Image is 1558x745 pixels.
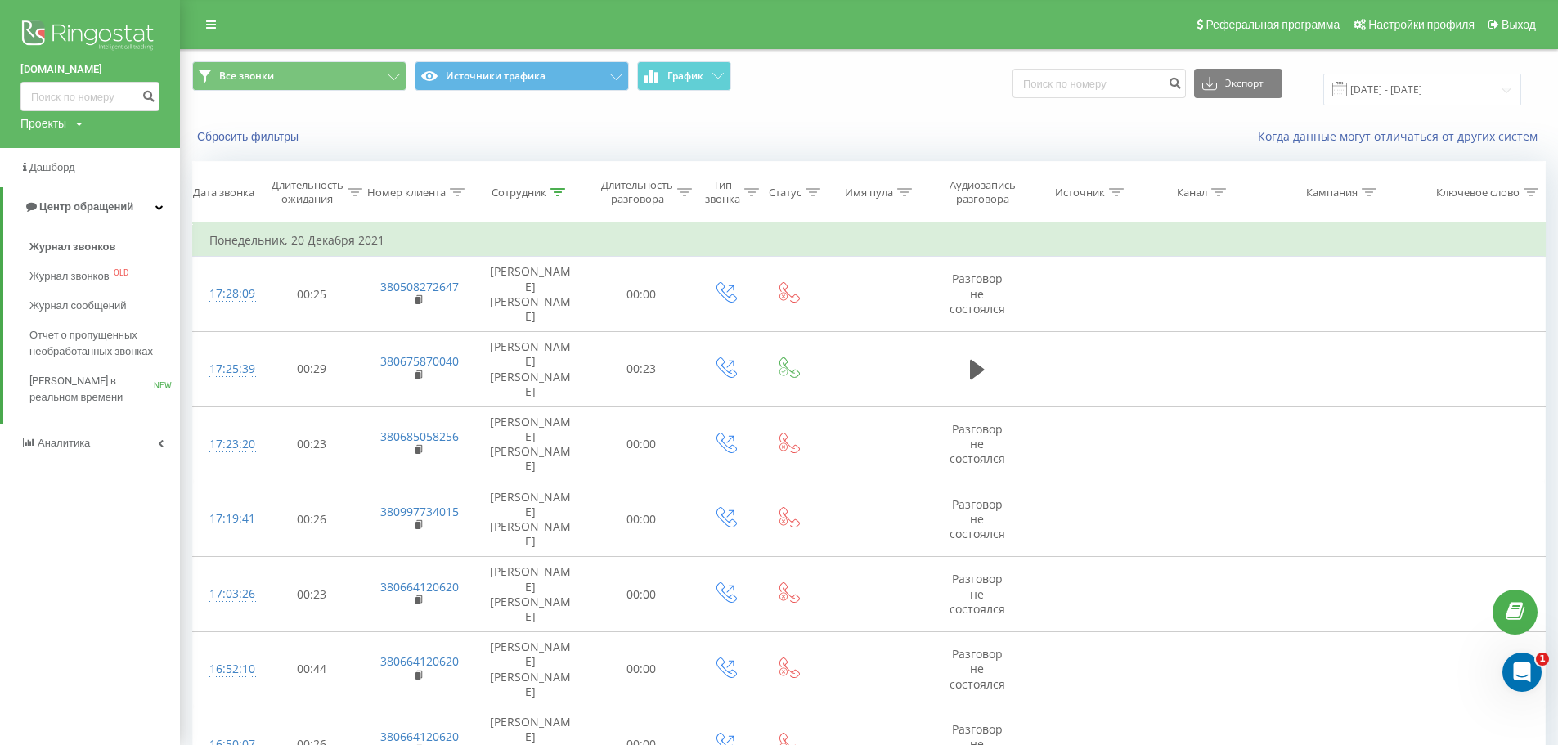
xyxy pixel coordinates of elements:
[380,279,459,294] a: 380508272647
[589,332,694,407] td: 00:23
[380,353,459,369] a: 380675870040
[29,327,172,360] span: Отчет о пропущенных необработанных звонках
[367,186,446,200] div: Номер клиента
[38,437,90,449] span: Аналитика
[209,278,243,310] div: 17:28:09
[209,353,243,385] div: 17:25:39
[1502,653,1542,692] iframe: Intercom live chat
[192,61,406,91] button: Все звонки
[272,178,343,206] div: Длительность ожидания
[492,186,546,200] div: Сотрудник
[589,406,694,482] td: 00:00
[1368,18,1475,31] span: Настройки профиля
[29,298,126,314] span: Журнал сообщений
[589,257,694,332] td: 00:00
[20,82,159,111] input: Поиск по номеру
[667,70,703,82] span: График
[20,16,159,57] img: Ringostat logo
[209,503,243,535] div: 17:19:41
[950,271,1005,316] span: Разговор не состоялся
[193,186,254,200] div: Дата звонка
[1012,69,1186,98] input: Поиск по номеру
[769,186,801,200] div: Статус
[259,632,364,707] td: 00:44
[1306,186,1358,200] div: Кампания
[380,729,459,744] a: 380664120620
[3,187,180,227] a: Центр обращений
[472,482,589,557] td: [PERSON_NAME] [PERSON_NAME]
[1436,186,1520,200] div: Ключевое слово
[472,632,589,707] td: [PERSON_NAME] [PERSON_NAME]
[1055,186,1105,200] div: Источник
[950,421,1005,466] span: Разговор не состоялся
[942,178,1024,206] div: Аудиозапись разговора
[950,496,1005,541] span: Разговор не состоялся
[1536,653,1549,666] span: 1
[209,653,243,685] div: 16:52:10
[259,406,364,482] td: 00:23
[29,321,180,366] a: Отчет о пропущенных необработанных звонках
[29,373,154,406] span: [PERSON_NAME] в реальном времени
[259,257,364,332] td: 00:25
[1258,128,1546,144] a: Когда данные могут отличаться от других систем
[380,579,459,595] a: 380664120620
[380,504,459,519] a: 380997734015
[415,61,629,91] button: Источники трафика
[705,178,740,206] div: Тип звонка
[259,557,364,632] td: 00:23
[589,557,694,632] td: 00:00
[1194,69,1282,98] button: Экспорт
[209,429,243,460] div: 17:23:20
[39,200,133,213] span: Центр обращений
[472,257,589,332] td: [PERSON_NAME] [PERSON_NAME]
[1502,18,1536,31] span: Выход
[219,70,274,83] span: Все звонки
[380,653,459,669] a: 380664120620
[380,429,459,444] a: 380685058256
[472,332,589,407] td: [PERSON_NAME] [PERSON_NAME]
[1206,18,1340,31] span: Реферальная программа
[950,646,1005,691] span: Разговор не состоялся
[29,262,180,291] a: Журнал звонковOLD
[29,268,110,285] span: Журнал звонков
[29,161,75,173] span: Дашборд
[20,115,66,132] div: Проекты
[637,61,731,91] button: График
[29,239,115,255] span: Журнал звонков
[589,632,694,707] td: 00:00
[1177,186,1207,200] div: Канал
[601,178,673,206] div: Длительность разговора
[20,61,159,78] a: [DOMAIN_NAME]
[193,224,1546,257] td: Понедельник, 20 Декабря 2021
[589,482,694,557] td: 00:00
[472,406,589,482] td: [PERSON_NAME] [PERSON_NAME]
[192,129,307,144] button: Сбросить фильтры
[29,232,180,262] a: Журнал звонков
[29,291,180,321] a: Журнал сообщений
[259,482,364,557] td: 00:26
[845,186,893,200] div: Имя пула
[472,557,589,632] td: [PERSON_NAME] [PERSON_NAME]
[259,332,364,407] td: 00:29
[209,578,243,610] div: 17:03:26
[29,366,180,412] a: [PERSON_NAME] в реальном времениNEW
[950,571,1005,616] span: Разговор не состоялся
